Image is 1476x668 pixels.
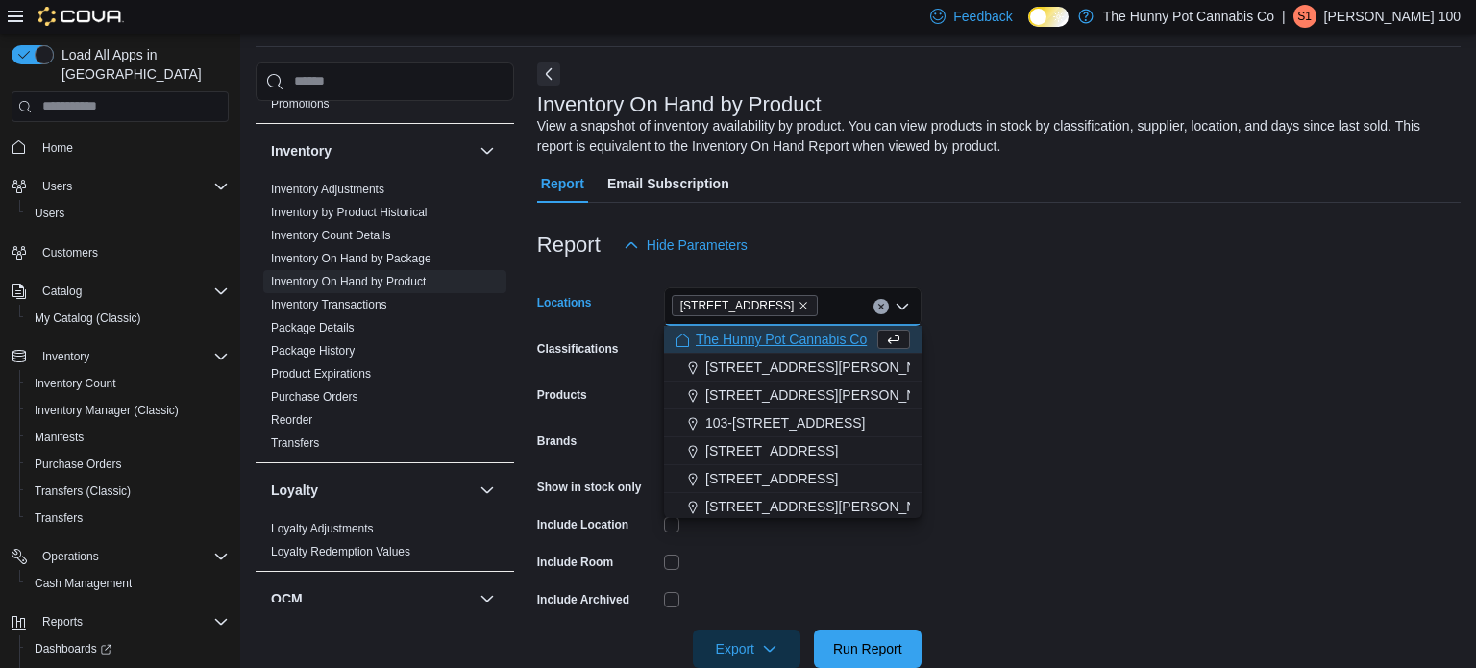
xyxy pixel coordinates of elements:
[476,139,499,162] button: Inventory
[705,497,949,516] span: [STREET_ADDRESS][PERSON_NAME]
[271,344,355,358] a: Package History
[1297,5,1312,28] span: S1
[537,341,619,357] label: Classifications
[537,93,822,116] h3: Inventory On Hand by Product
[27,637,229,660] span: Dashboards
[271,275,426,288] a: Inventory On Hand by Product
[27,507,90,530] a: Transfers
[27,372,124,395] a: Inventory Count
[27,637,119,660] a: Dashboards
[664,493,922,521] button: [STREET_ADDRESS][PERSON_NAME]
[271,366,371,382] span: Product Expirations
[19,478,236,505] button: Transfers (Classic)
[35,345,229,368] span: Inventory
[38,7,124,26] img: Cova
[271,251,431,266] span: Inventory On Hand by Package
[271,413,312,427] a: Reorder
[19,397,236,424] button: Inventory Manager (Classic)
[705,385,949,405] span: [STREET_ADDRESS][PERSON_NAME]
[833,639,902,658] span: Run Report
[27,426,91,449] a: Manifests
[27,426,229,449] span: Manifests
[27,372,229,395] span: Inventory Count
[271,412,312,428] span: Reorder
[873,299,889,314] button: Clear input
[704,630,789,668] span: Export
[4,278,236,305] button: Catalog
[664,437,922,465] button: [STREET_ADDRESS]
[35,280,89,303] button: Catalog
[271,298,387,311] a: Inventory Transactions
[42,245,98,260] span: Customers
[696,330,867,349] span: The Hunny Pot Cannabis Co
[271,274,426,289] span: Inventory On Hand by Product
[664,465,922,493] button: [STREET_ADDRESS]
[4,134,236,161] button: Home
[271,436,319,450] a: Transfers
[19,305,236,332] button: My Catalog (Classic)
[271,97,330,111] a: Promotions
[664,409,922,437] button: 103-[STREET_ADDRESS]
[27,202,229,225] span: Users
[271,321,355,334] a: Package Details
[705,413,866,433] span: 103-[STREET_ADDRESS]
[953,7,1012,26] span: Feedback
[35,457,122,472] span: Purchase Orders
[35,206,64,221] span: Users
[537,517,628,532] label: Include Location
[271,481,318,500] h3: Loyalty
[271,390,358,404] a: Purchase Orders
[476,587,499,610] button: OCM
[664,382,922,409] button: [STREET_ADDRESS][PERSON_NAME]
[814,630,922,668] button: Run Report
[680,296,795,315] span: [STREET_ADDRESS]
[35,483,131,499] span: Transfers (Classic)
[42,284,82,299] span: Catalog
[35,610,229,633] span: Reports
[537,116,1451,157] div: View a snapshot of inventory availability by product. You can view products in stock by classific...
[27,480,138,503] a: Transfers (Classic)
[42,140,73,156] span: Home
[27,507,229,530] span: Transfers
[271,320,355,335] span: Package Details
[271,141,332,161] h3: Inventory
[19,570,236,597] button: Cash Management
[271,367,371,381] a: Product Expirations
[664,326,922,354] button: The Hunny Pot Cannabis Co
[42,549,99,564] span: Operations
[1282,5,1286,28] p: |
[27,480,229,503] span: Transfers (Classic)
[705,469,838,488] span: [STREET_ADDRESS]
[693,630,800,668] button: Export
[1028,7,1069,27] input: Dark Mode
[1324,5,1461,28] p: [PERSON_NAME] 100
[35,403,179,418] span: Inventory Manager (Classic)
[895,299,910,314] button: Close list of options
[35,545,107,568] button: Operations
[35,136,229,160] span: Home
[616,226,755,264] button: Hide Parameters
[537,62,560,86] button: Next
[42,614,83,630] span: Reports
[35,510,83,526] span: Transfers
[271,205,428,220] span: Inventory by Product Historical
[271,141,472,161] button: Inventory
[798,300,809,311] button: Remove 400 Pacific Ave from selection in this group
[1293,5,1316,28] div: Sarah 100
[271,521,374,536] span: Loyalty Adjustments
[271,229,391,242] a: Inventory Count Details
[27,399,186,422] a: Inventory Manager (Classic)
[476,479,499,502] button: Loyalty
[4,608,236,635] button: Reports
[35,545,229,568] span: Operations
[35,576,132,591] span: Cash Management
[664,354,922,382] button: [STREET_ADDRESS][PERSON_NAME]
[537,555,613,570] label: Include Room
[27,307,149,330] a: My Catalog (Classic)
[4,173,236,200] button: Users
[256,178,514,462] div: Inventory
[271,389,358,405] span: Purchase Orders
[19,200,236,227] button: Users
[27,202,72,225] a: Users
[42,349,89,364] span: Inventory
